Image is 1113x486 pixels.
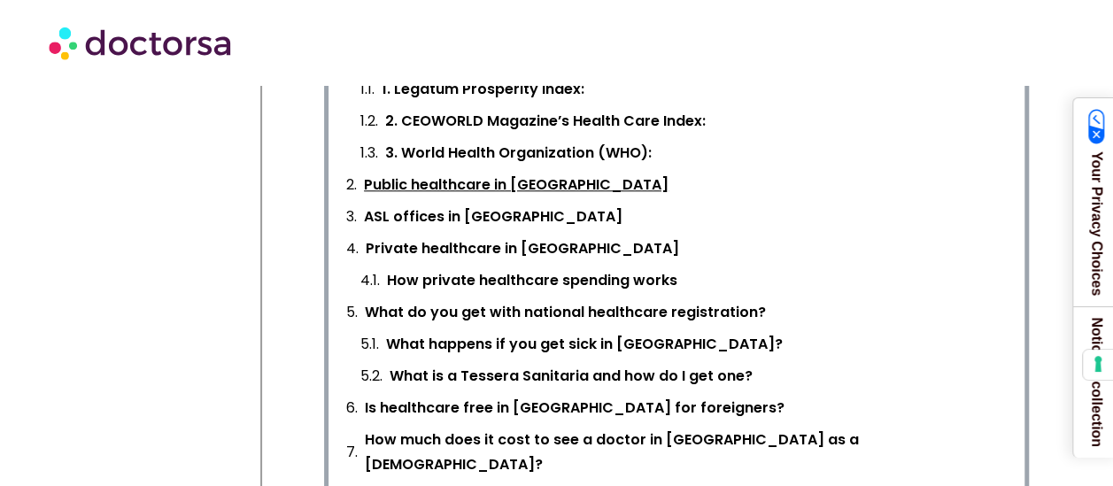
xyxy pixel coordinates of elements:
[385,141,652,166] a: 3. World Health Organization (WHO):
[365,428,1007,477] a: How much does it cost to see a doctor in [GEOGRAPHIC_DATA] as a [DEMOGRAPHIC_DATA]?
[1088,109,1105,144] img: California Consumer Privacy Act (CCPA) Opt-Out Icon
[387,268,677,293] a: How private healthcare spending works
[382,77,584,102] a: 1. Legatum Prosperity Index:
[364,204,622,229] a: ASL offices in [GEOGRAPHIC_DATA]
[1083,350,1113,380] button: Your consent preferences for tracking technologies
[364,173,669,197] a: Public healthcare in [GEOGRAPHIC_DATA]
[390,364,753,389] a: What is a Tessera Sanitaria and how do I get one?
[386,332,783,357] a: What happens if you get sick in [GEOGRAPHIC_DATA]?
[366,236,679,261] a: Private healthcare in [GEOGRAPHIC_DATA]
[365,396,785,420] a: Is healthcare free in [GEOGRAPHIC_DATA] for foreigners?
[365,300,766,325] a: What do you get with national healthcare registration?
[385,109,706,134] a: 2. CEOWORLD Magazine’s Health Care Index:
